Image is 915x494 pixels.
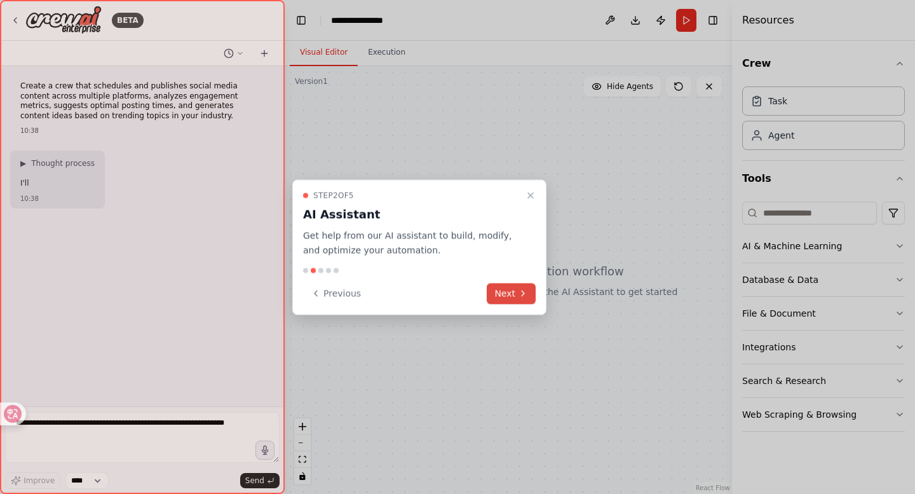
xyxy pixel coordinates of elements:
[303,206,520,224] h3: AI Assistant
[303,283,369,304] button: Previous
[292,11,310,29] button: Hide left sidebar
[313,191,354,201] span: Step 2 of 5
[487,283,536,304] button: Next
[523,188,538,203] button: Close walkthrough
[303,229,520,258] p: Get help from our AI assistant to build, modify, and optimize your automation.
